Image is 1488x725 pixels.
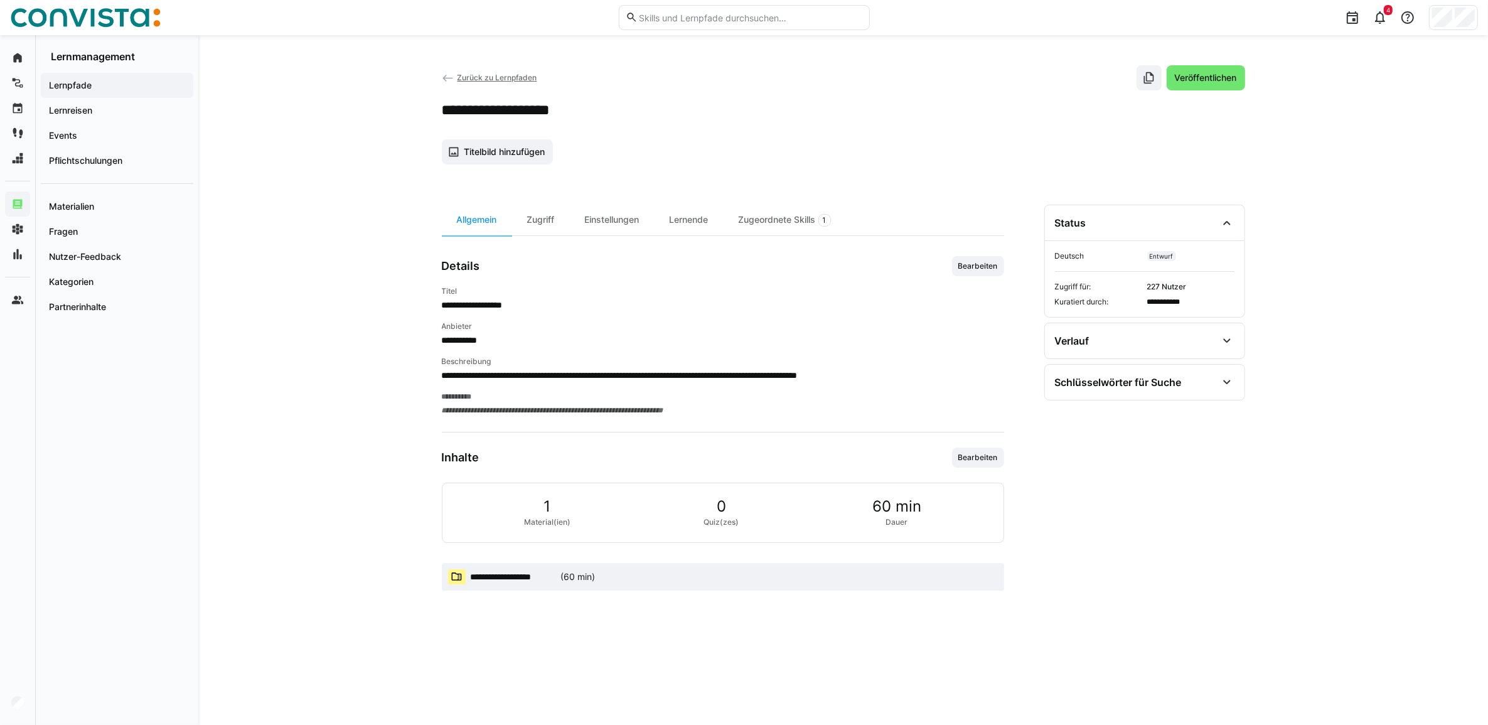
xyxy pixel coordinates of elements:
[442,139,554,164] button: Titelbild hinzufügen
[1147,282,1234,292] span: 227 Nutzer
[724,205,846,235] div: Zugeordnete Skills
[704,517,739,527] span: Quiz(zes)
[823,215,827,225] span: 1
[442,259,480,273] h3: Details
[717,498,726,515] span: 0
[442,451,479,465] h3: Inhalte
[1055,251,1142,261] span: Deutsch
[560,571,595,583] div: (60 min)
[543,498,550,515] span: 1
[442,321,1004,331] h4: Anbieter
[457,73,537,82] span: Zurück zu Lernpfaden
[1055,282,1142,292] span: Zugriff für:
[957,261,999,271] span: Bearbeiten
[952,256,1004,276] button: Bearbeiten
[462,146,547,158] span: Titelbild hinzufügen
[872,498,921,515] span: 60 min
[442,286,1004,296] h4: Titel
[1055,376,1182,389] div: Schlüsselwörter für Suche
[1167,65,1245,90] button: Veröffentlichen
[524,517,570,527] span: Material(ien)
[638,12,862,23] input: Skills und Lernpfade durchsuchen…
[1055,217,1086,229] div: Status
[570,205,655,235] div: Einstellungen
[957,453,999,463] span: Bearbeiten
[442,357,1004,367] h4: Beschreibung
[512,205,570,235] div: Zugriff
[442,73,537,82] a: Zurück zu Lernpfaden
[1150,252,1174,260] span: Entwurf
[886,517,908,527] span: Dauer
[442,205,512,235] div: Allgemein
[1173,72,1239,84] span: Veröffentlichen
[655,205,724,235] div: Lernende
[952,448,1004,468] button: Bearbeiten
[1055,335,1089,347] div: Verlauf
[1055,297,1142,307] span: Kuratiert durch:
[1386,6,1390,14] span: 4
